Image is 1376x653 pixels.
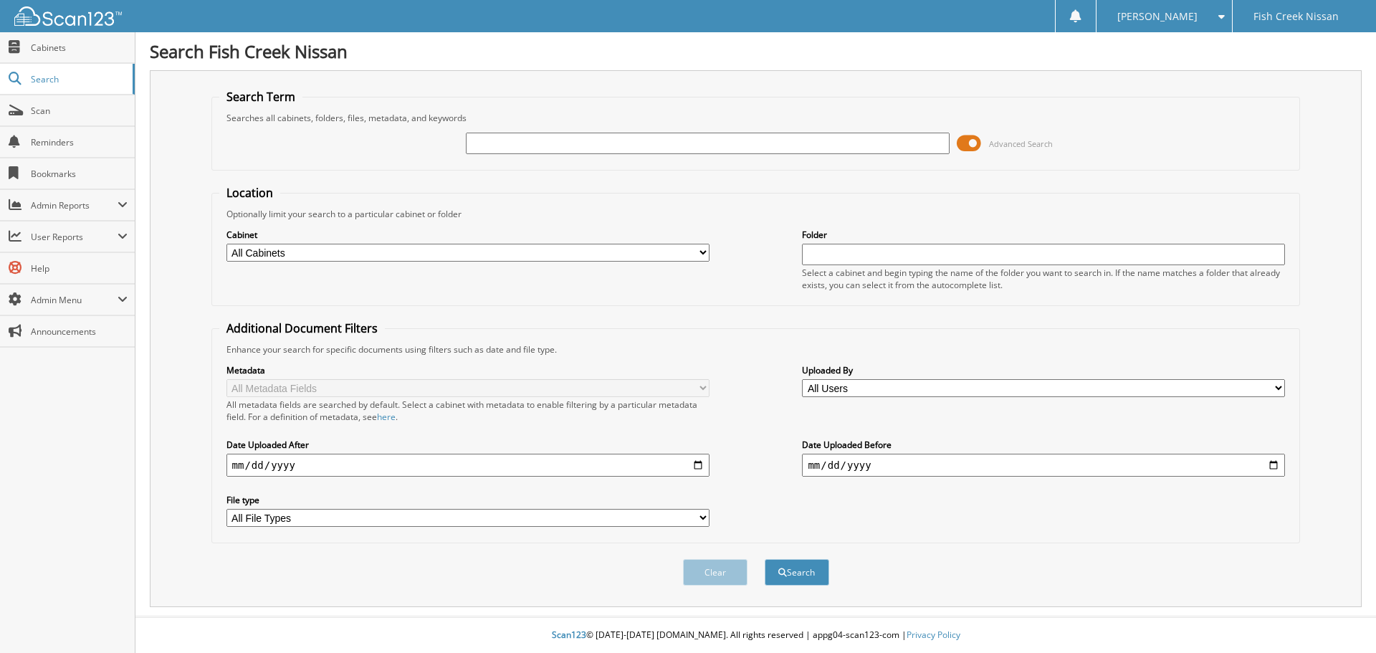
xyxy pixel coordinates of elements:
span: Cabinets [31,42,128,54]
span: Announcements [31,325,128,338]
div: Optionally limit your search to a particular cabinet or folder [219,208,1293,220]
label: Metadata [226,364,709,376]
span: Scan123 [552,629,586,641]
span: Reminders [31,136,128,148]
a: Privacy Policy [907,629,960,641]
label: Date Uploaded After [226,439,709,451]
div: Searches all cabinets, folders, files, metadata, and keywords [219,112,1293,124]
button: Clear [683,559,747,586]
legend: Additional Document Filters [219,320,385,336]
span: [PERSON_NAME] [1117,12,1198,21]
div: Select a cabinet and begin typing the name of the folder you want to search in. If the name match... [802,267,1285,291]
span: Admin Reports [31,199,118,211]
label: Date Uploaded Before [802,439,1285,451]
div: Enhance your search for specific documents using filters such as date and file type. [219,343,1293,356]
span: Search [31,73,125,85]
label: Uploaded By [802,364,1285,376]
legend: Search Term [219,89,302,105]
a: here [377,411,396,423]
h1: Search Fish Creek Nissan [150,39,1362,63]
input: start [226,454,709,477]
div: All metadata fields are searched by default. Select a cabinet with metadata to enable filtering b... [226,399,709,423]
label: Folder [802,229,1285,241]
span: Bookmarks [31,168,128,180]
span: Help [31,262,128,275]
legend: Location [219,185,280,201]
span: Advanced Search [989,138,1053,149]
span: User Reports [31,231,118,243]
img: scan123-logo-white.svg [14,6,122,26]
span: Fish Creek Nissan [1253,12,1339,21]
iframe: Chat Widget [1304,584,1376,653]
span: Scan [31,105,128,117]
label: File type [226,494,709,506]
input: end [802,454,1285,477]
div: © [DATE]-[DATE] [DOMAIN_NAME]. All rights reserved | appg04-scan123-com | [135,618,1376,653]
button: Search [765,559,829,586]
label: Cabinet [226,229,709,241]
span: Admin Menu [31,294,118,306]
